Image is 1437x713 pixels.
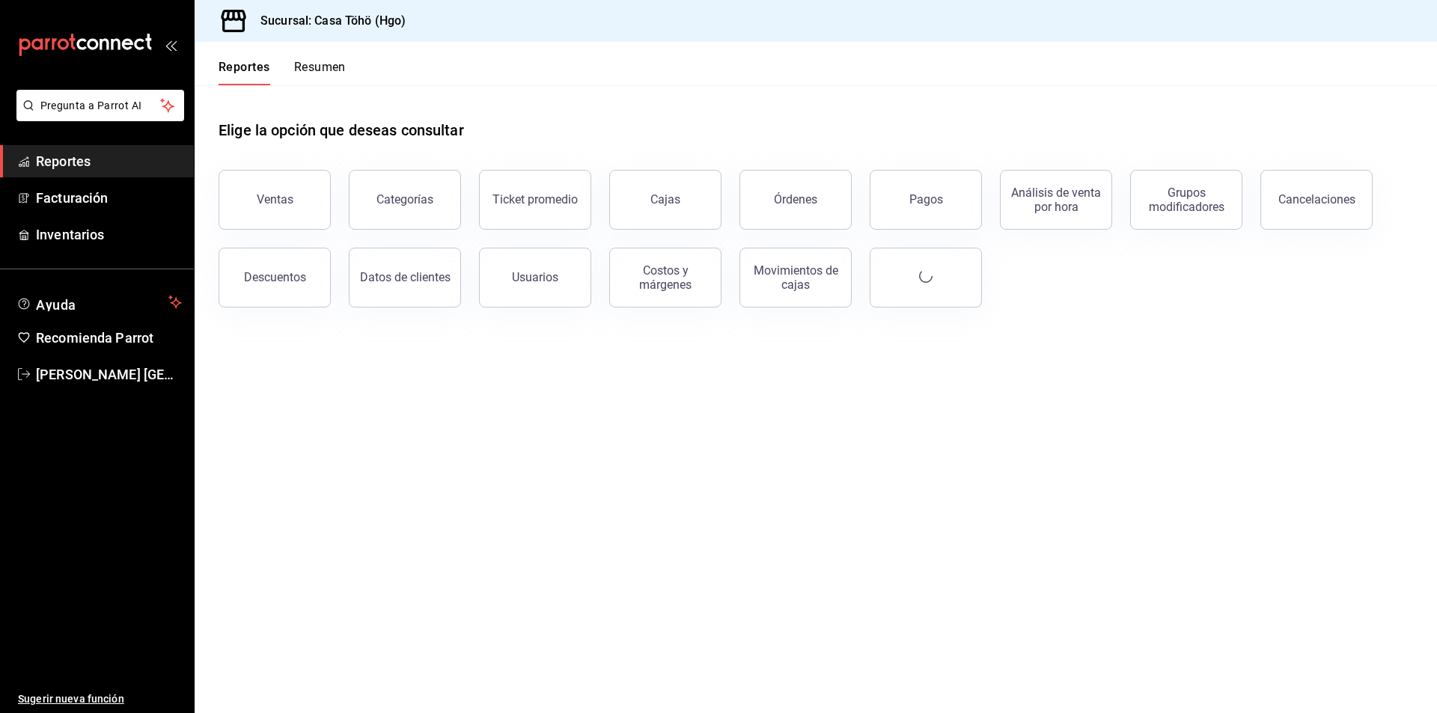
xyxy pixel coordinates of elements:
button: Reportes [219,60,270,85]
button: Descuentos [219,248,331,307]
div: Grupos modificadores [1140,186,1233,214]
div: Categorías [376,192,433,206]
button: Resumen [294,60,346,85]
button: Órdenes [739,170,852,230]
button: Categorías [349,170,461,230]
div: Datos de clientes [360,270,451,284]
button: Ventas [219,170,331,230]
div: navigation tabs [219,60,346,85]
div: Ventas [257,192,293,206]
button: Ticket promedio [479,170,591,230]
div: Cancelaciones [1278,192,1355,206]
button: Pagos [870,170,982,230]
span: Inventarios [36,224,182,245]
button: Movimientos de cajas [739,248,852,307]
h3: Sucursal: Casa Töhö (Hgo) [248,12,406,30]
a: Cajas [609,170,721,230]
button: Grupos modificadores [1130,170,1242,230]
div: Costos y márgenes [619,263,712,292]
button: Datos de clientes [349,248,461,307]
span: Sugerir nueva función [18,691,182,707]
span: Ayuda [36,293,162,311]
button: Pregunta a Parrot AI [16,90,184,121]
div: Movimientos de cajas [749,263,842,292]
button: Usuarios [479,248,591,307]
span: Recomienda Parrot [36,328,182,348]
span: [PERSON_NAME] [GEOGRAPHIC_DATA][PERSON_NAME] [36,364,182,385]
span: Facturación [36,188,182,208]
button: Cancelaciones [1260,170,1373,230]
button: Análisis de venta por hora [1000,170,1112,230]
span: Reportes [36,151,182,171]
div: Cajas [650,191,681,209]
h1: Elige la opción que deseas consultar [219,119,464,141]
button: Costos y márgenes [609,248,721,307]
div: Usuarios [512,270,558,284]
span: Pregunta a Parrot AI [40,98,161,114]
div: Pagos [909,192,943,206]
button: open_drawer_menu [165,39,177,51]
div: Órdenes [774,192,817,206]
a: Pregunta a Parrot AI [10,108,184,124]
div: Análisis de venta por hora [1010,186,1102,214]
div: Ticket promedio [492,192,578,206]
div: Descuentos [244,270,306,284]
